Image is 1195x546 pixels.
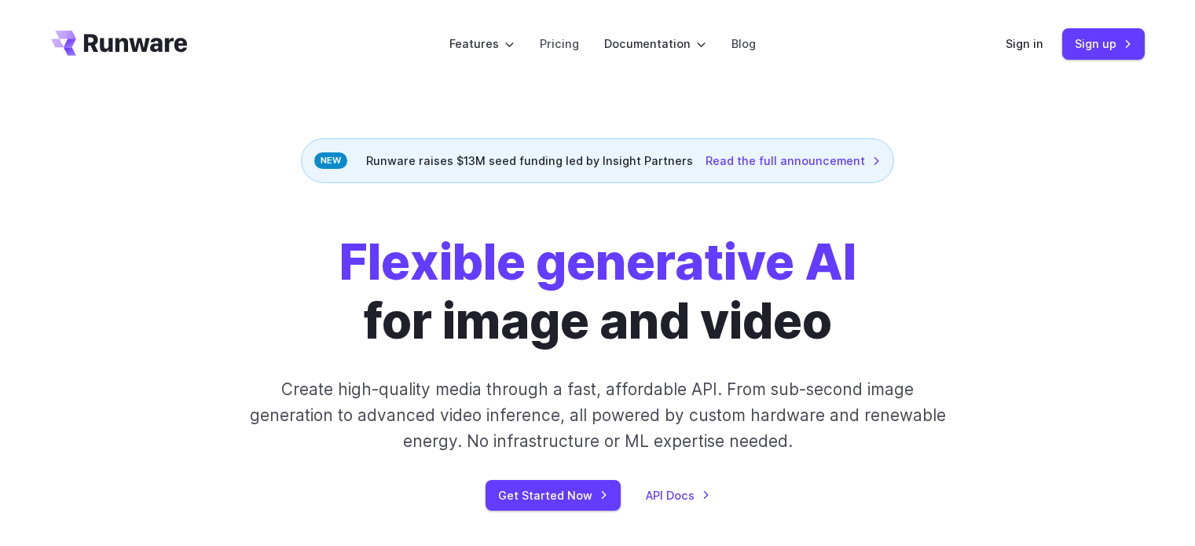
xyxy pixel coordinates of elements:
[731,35,756,53] a: Blog
[540,35,579,53] a: Pricing
[247,376,948,455] p: Create high-quality media through a fast, affordable API. From sub-second image generation to adv...
[301,138,894,183] div: Runware raises $13M seed funding led by Insight Partners
[339,233,856,351] h1: for image and video
[646,486,710,504] a: API Docs
[51,31,188,56] a: Go to /
[449,35,515,53] label: Features
[1062,28,1145,59] a: Sign up
[706,152,881,170] a: Read the full announcement
[604,35,706,53] label: Documentation
[1006,35,1043,53] a: Sign in
[486,480,621,511] a: Get Started Now
[339,233,856,291] strong: Flexible generative AI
